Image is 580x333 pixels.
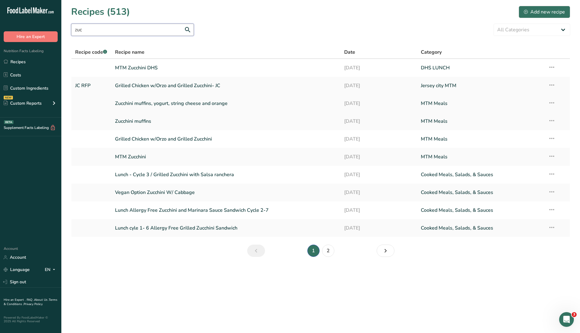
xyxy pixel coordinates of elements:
a: [DATE] [344,222,413,234]
a: Grilled Chicken w/Orzo and Grilled Zucchini- JC [115,79,337,92]
a: Zucchini muffins [115,115,337,128]
a: [DATE] [344,150,413,163]
a: Cooked Meals, Salads, & Sauces [421,222,541,234]
a: JC RFP [75,79,108,92]
a: [DATE] [344,168,413,181]
a: [DATE] [344,204,413,217]
div: EN [45,266,58,273]
a: DHS LUNCH [421,61,541,74]
span: Recipe code [75,49,107,56]
h1: Recipes (513) [71,5,130,19]
button: Add new recipe [519,6,570,18]
a: Cooked Meals, Salads, & Sauces [421,204,541,217]
a: Page 2. [322,245,334,257]
a: [DATE] [344,97,413,110]
a: MTM Meals [421,150,541,163]
button: Hire an Expert [4,31,58,42]
iframe: Intercom live chat [559,312,574,327]
a: MTM Meals [421,97,541,110]
a: MTM Meals [421,133,541,145]
a: Next page [377,245,394,257]
a: MTM Meals [421,115,541,128]
a: Terms & Conditions . [4,298,57,306]
a: Vegan Option Zucchini W/ Cabbage [115,186,337,199]
a: About Us . [34,298,49,302]
a: Zucchini muffins, yogurt, string cheese and orange [115,97,337,110]
a: [DATE] [344,79,413,92]
input: Search for recipe [71,24,194,36]
a: [DATE] [344,186,413,199]
a: [DATE] [344,133,413,145]
a: Lunch cyle 1- 6 Allergy Free Grilled Zucchini Sandwich [115,222,337,234]
a: Privacy Policy [24,302,43,306]
a: Language [4,264,30,275]
a: MTM Zucchini [115,150,337,163]
div: Add new recipe [524,8,565,16]
a: [DATE] [344,115,413,128]
div: Powered By FoodLabelMaker © 2025 All Rights Reserved [4,316,58,323]
a: Lunch Allergy Free Zucchini and Marinara Sauce Sandwich Cycle 2-7 [115,204,337,217]
a: [DATE] [344,61,413,74]
a: Jersey city MTM [421,79,541,92]
a: Grilled Chicken w/Orzo and Grilled Zucchini [115,133,337,145]
span: 3 [572,312,577,317]
span: Recipe name [115,48,144,56]
div: Custom Reports [4,100,42,106]
div: BETA [4,120,13,124]
div: NEW [4,96,13,99]
a: FAQ . [27,298,34,302]
a: Hire an Expert . [4,298,25,302]
a: Lunch - Cycle 3 / Grilled Zucchini with Salsa ranchera [115,168,337,181]
span: Category [421,48,442,56]
a: Previous page [247,245,265,257]
a: Cooked Meals, Salads, & Sauces [421,168,541,181]
span: Date [344,48,355,56]
a: MTM Zucchini DHS [115,61,337,74]
a: Cooked Meals, Salads, & Sauces [421,186,541,199]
